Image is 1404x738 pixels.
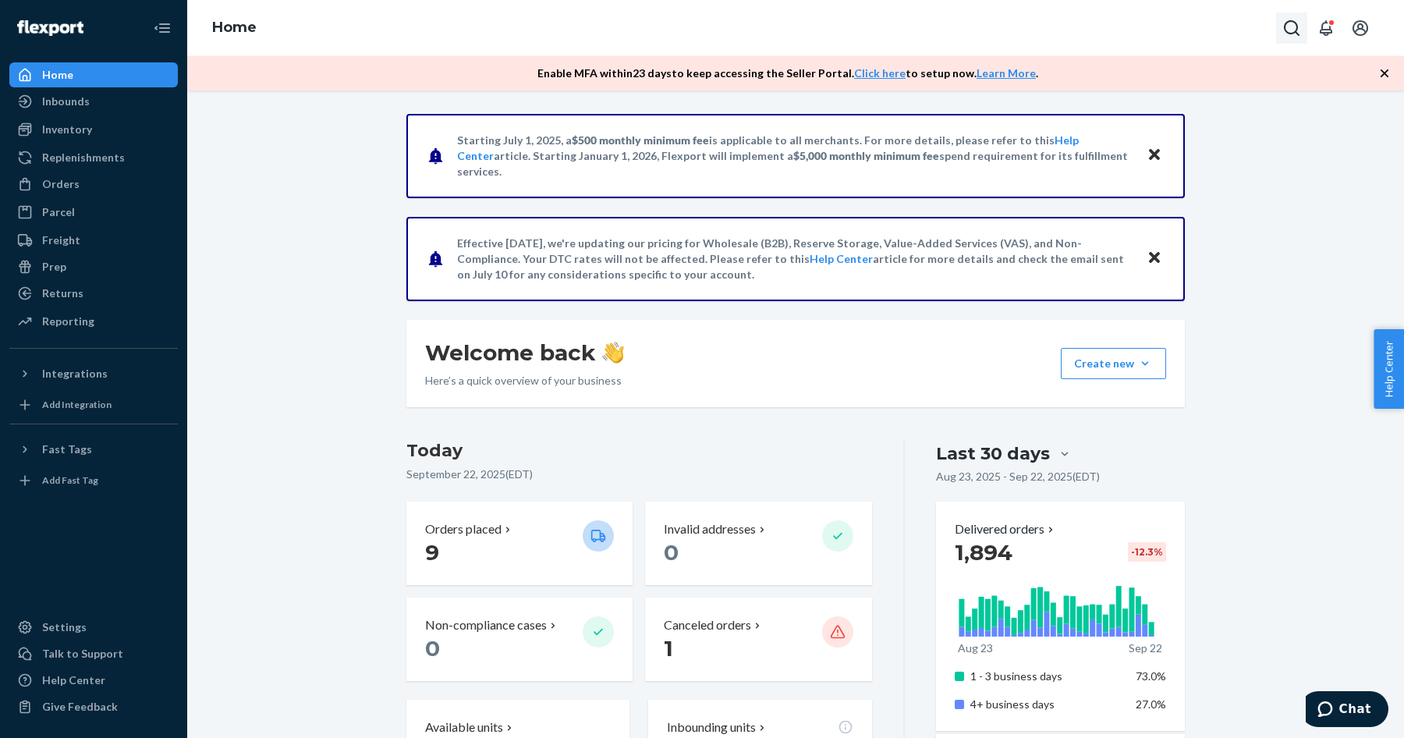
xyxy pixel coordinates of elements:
[1136,669,1166,683] span: 73.0%
[9,668,178,693] a: Help Center
[602,342,624,364] img: hand-wave emoji
[9,641,178,666] button: Talk to Support
[42,286,83,301] div: Returns
[406,502,633,585] button: Orders placed 9
[9,309,178,334] a: Reporting
[425,339,624,367] h1: Welcome back
[42,474,98,487] div: Add Fast Tag
[42,619,87,635] div: Settings
[9,117,178,142] a: Inventory
[406,598,633,681] button: Non-compliance cases 0
[1128,542,1166,562] div: -12.3 %
[42,398,112,411] div: Add Integration
[936,442,1050,466] div: Last 30 days
[1374,329,1404,409] button: Help Center
[42,176,80,192] div: Orders
[9,145,178,170] a: Replenishments
[147,12,178,44] button: Close Navigation
[9,392,178,417] a: Add Integration
[645,598,871,681] button: Canceled orders 1
[406,467,872,482] p: September 22, 2025 ( EDT )
[970,697,1124,712] p: 4+ business days
[425,616,547,634] p: Non-compliance cases
[42,646,123,662] div: Talk to Support
[1345,12,1376,44] button: Open account menu
[42,366,108,381] div: Integrations
[1276,12,1307,44] button: Open Search Box
[425,373,624,389] p: Here’s a quick overview of your business
[17,20,83,36] img: Flexport logo
[9,200,178,225] a: Parcel
[42,67,73,83] div: Home
[212,19,257,36] a: Home
[977,66,1036,80] a: Learn More
[664,520,756,538] p: Invalid addresses
[406,438,872,463] h3: Today
[1310,12,1342,44] button: Open notifications
[1061,348,1166,379] button: Create new
[42,232,80,248] div: Freight
[9,254,178,279] a: Prep
[9,437,178,462] button: Fast Tags
[42,204,75,220] div: Parcel
[9,361,178,386] button: Integrations
[425,520,502,538] p: Orders placed
[1306,691,1388,730] iframe: Opens a widget where you can chat to one of our agents
[955,520,1057,538] button: Delivered orders
[9,172,178,197] a: Orders
[42,699,118,715] div: Give Feedback
[42,150,125,165] div: Replenishments
[1136,697,1166,711] span: 27.0%
[664,539,679,566] span: 0
[667,718,756,736] p: Inbounding units
[425,539,439,566] span: 9
[42,122,92,137] div: Inventory
[970,669,1124,684] p: 1 - 3 business days
[955,539,1012,566] span: 1,894
[810,252,873,265] a: Help Center
[200,5,269,51] ol: breadcrumbs
[958,640,993,656] p: Aug 23
[425,635,440,662] span: 0
[9,89,178,114] a: Inbounds
[1129,640,1162,656] p: Sep 22
[9,468,178,493] a: Add Fast Tag
[936,469,1100,484] p: Aug 23, 2025 - Sep 22, 2025 ( EDT )
[9,615,178,640] a: Settings
[793,149,939,162] span: $5,000 monthly minimum fee
[9,694,178,719] button: Give Feedback
[572,133,709,147] span: $500 monthly minimum fee
[42,442,92,457] div: Fast Tags
[425,718,503,736] p: Available units
[42,672,105,688] div: Help Center
[42,259,66,275] div: Prep
[9,228,178,253] a: Freight
[1144,247,1165,270] button: Close
[645,502,871,585] button: Invalid addresses 0
[854,66,906,80] a: Click here
[9,62,178,87] a: Home
[42,94,90,109] div: Inbounds
[457,133,1132,179] p: Starting July 1, 2025, a is applicable to all merchants. For more details, please refer to this a...
[537,66,1038,81] p: Enable MFA within 23 days to keep accessing the Seller Portal. to setup now. .
[9,281,178,306] a: Returns
[457,236,1132,282] p: Effective [DATE], we're updating our pricing for Wholesale (B2B), Reserve Storage, Value-Added Se...
[42,314,94,329] div: Reporting
[1144,144,1165,167] button: Close
[664,616,751,634] p: Canceled orders
[664,635,673,662] span: 1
